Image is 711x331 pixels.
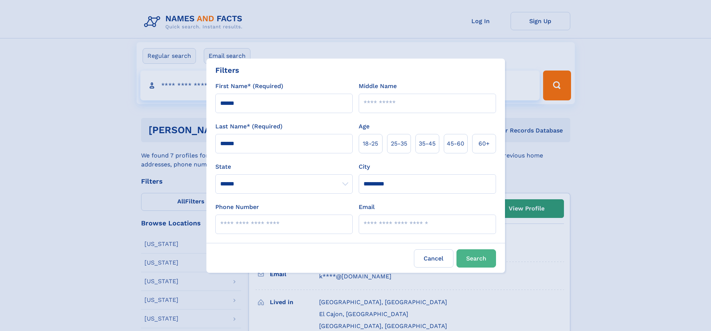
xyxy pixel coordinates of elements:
label: Phone Number [215,203,259,212]
label: Age [359,122,369,131]
label: Cancel [414,249,453,268]
span: 45‑60 [447,139,464,148]
label: Middle Name [359,82,397,91]
span: 25‑35 [391,139,407,148]
label: Email [359,203,375,212]
div: Filters [215,65,239,76]
label: Last Name* (Required) [215,122,283,131]
span: 18‑25 [363,139,378,148]
button: Search [456,249,496,268]
span: 35‑45 [419,139,436,148]
label: State [215,162,353,171]
label: First Name* (Required) [215,82,283,91]
label: City [359,162,370,171]
span: 60+ [478,139,490,148]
